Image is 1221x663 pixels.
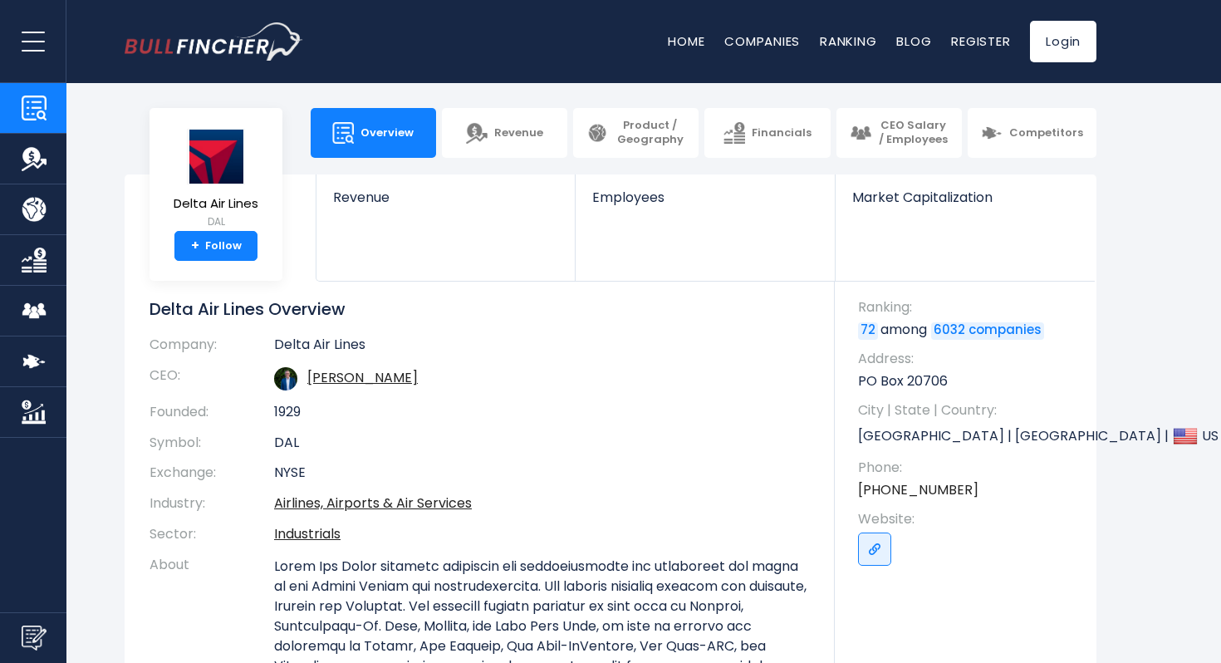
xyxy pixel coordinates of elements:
a: Financials [704,108,830,158]
span: Delta Air Lines [174,197,258,211]
span: Phone: [858,459,1080,477]
a: 6032 companies [931,322,1044,339]
span: Employees [592,189,817,205]
a: 72 [858,322,878,339]
a: Overview [311,108,436,158]
a: CEO Salary / Employees [836,108,962,158]
th: Sector: [150,519,274,550]
a: Register [951,32,1010,50]
span: Overview [360,126,414,140]
p: among [858,321,1080,339]
th: CEO: [150,361,274,397]
th: Industry: [150,489,274,519]
span: Product / Geography [615,119,685,147]
th: Company: [150,336,274,361]
th: Exchange: [150,458,274,489]
img: edward-h-bastian.jpg [274,367,297,390]
span: Revenue [333,189,558,205]
img: bullfincher logo [125,22,303,61]
a: ceo [307,368,418,387]
span: City | State | Country: [858,401,1080,420]
a: Blog [896,32,931,50]
a: Employees [576,174,834,233]
a: Go to link [858,533,891,566]
a: +Follow [174,231,257,261]
a: Companies [724,32,800,50]
a: Home [668,32,704,50]
a: Product / Geography [573,108,699,158]
span: Website: [858,510,1080,528]
a: Revenue [442,108,567,158]
p: PO Box 20706 [858,372,1080,390]
td: NYSE [274,458,810,489]
th: Symbol: [150,428,274,459]
td: DAL [274,428,810,459]
a: Industrials [274,524,341,543]
a: Go to homepage [125,22,303,61]
a: [PHONE_NUMBER] [858,481,978,499]
span: CEO Salary / Employees [878,119,949,147]
strong: + [191,238,199,253]
a: Ranking [820,32,876,50]
a: Login [1030,21,1096,62]
p: [GEOGRAPHIC_DATA] | [GEOGRAPHIC_DATA] | US [858,424,1080,449]
span: Ranking: [858,298,1080,317]
a: Delta Air Lines DAL [173,128,259,232]
small: DAL [174,214,258,229]
a: Market Capitalization [836,174,1095,233]
span: Revenue [494,126,543,140]
h1: Delta Air Lines Overview [150,298,810,320]
th: Founded: [150,397,274,428]
a: Revenue [316,174,575,233]
span: Market Capitalization [852,189,1078,205]
a: Competitors [968,108,1096,158]
td: 1929 [274,397,810,428]
span: Financials [752,126,812,140]
span: Address: [858,350,1080,368]
td: Delta Air Lines [274,336,810,361]
span: Competitors [1009,126,1083,140]
a: Airlines, Airports & Air Services [274,494,472,513]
